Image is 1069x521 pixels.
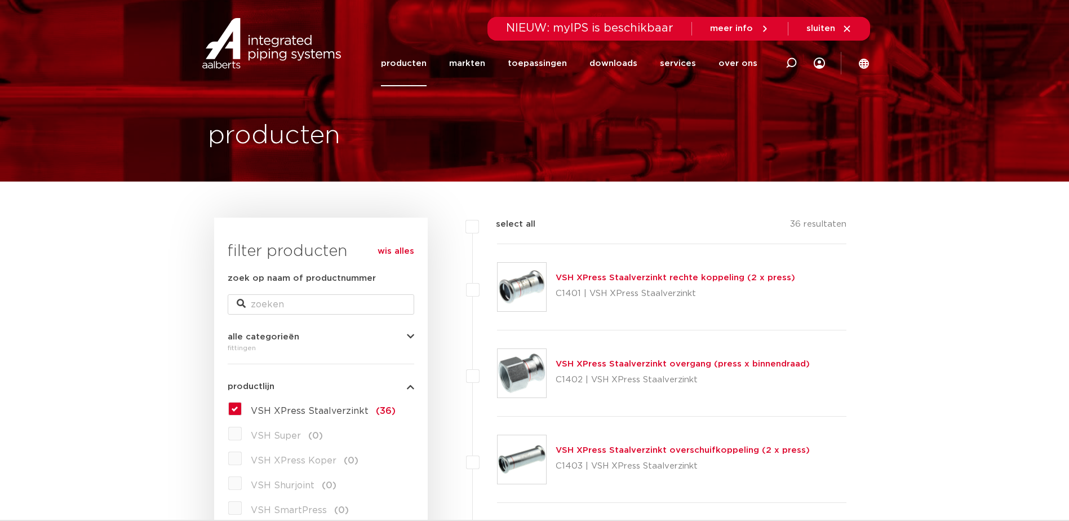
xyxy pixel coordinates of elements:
[498,435,546,484] img: Thumbnail for VSH XPress Staalverzinkt overschuifkoppeling (2 x press)
[251,456,336,465] span: VSH XPress Koper
[556,360,810,368] a: VSH XPress Staalverzinkt overgang (press x binnendraad)
[251,431,301,440] span: VSH Super
[449,41,485,86] a: markten
[814,41,825,86] div: my IPS
[508,41,567,86] a: toepassingen
[381,41,427,86] a: producten
[308,431,323,440] span: (0)
[556,446,810,454] a: VSH XPress Staalverzinkt overschuifkoppeling (2 x press)
[556,273,795,282] a: VSH XPress Staalverzinkt rechte koppeling (2 x press)
[479,218,535,231] label: select all
[556,285,795,303] p: C1401 | VSH XPress Staalverzinkt
[376,407,396,416] span: (36)
[228,333,299,341] span: alle categorieën
[498,349,546,398] img: Thumbnail for VSH XPress Staalverzinkt overgang (press x binnendraad)
[228,240,414,263] h3: filter producten
[228,294,414,315] input: zoeken
[334,506,349,515] span: (0)
[806,24,835,33] span: sluiten
[378,245,414,258] a: wis alles
[228,341,414,355] div: fittingen
[228,382,414,391] button: productlijn
[251,481,314,490] span: VSH Shurjoint
[506,23,673,34] span: NIEUW: myIPS is beschikbaar
[556,457,810,475] p: C1403 | VSH XPress Staalverzinkt
[251,407,369,416] span: VSH XPress Staalverzinkt
[556,371,810,389] p: C1402 | VSH XPress Staalverzinkt
[381,41,757,86] nav: Menu
[228,382,274,391] span: productlijn
[322,481,336,490] span: (0)
[806,24,852,34] a: sluiten
[790,218,846,235] p: 36 resultaten
[208,118,340,154] h1: producten
[251,506,327,515] span: VSH SmartPress
[710,24,753,33] span: meer info
[228,272,376,285] label: zoek op naam of productnummer
[718,41,757,86] a: over ons
[589,41,637,86] a: downloads
[498,263,546,311] img: Thumbnail for VSH XPress Staalverzinkt rechte koppeling (2 x press)
[710,24,770,34] a: meer info
[228,333,414,341] button: alle categorieën
[660,41,696,86] a: services
[344,456,358,465] span: (0)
